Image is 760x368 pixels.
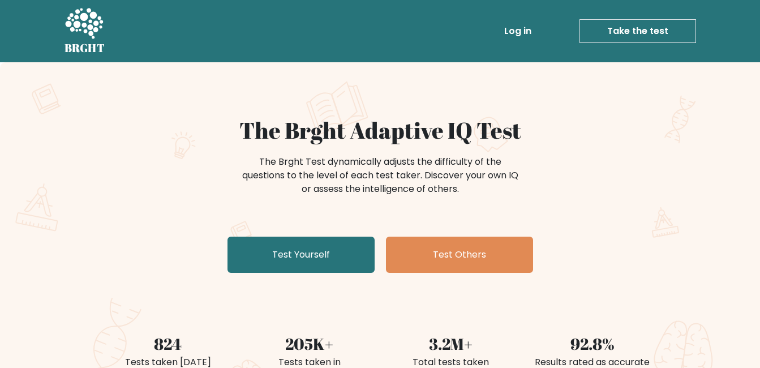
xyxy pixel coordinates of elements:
[246,332,373,356] div: 205K+
[65,41,105,55] h5: BRGHT
[579,19,696,43] a: Take the test
[227,237,375,273] a: Test Yourself
[529,332,656,356] div: 92.8%
[387,332,515,356] div: 3.2M+
[500,20,536,42] a: Log in
[104,332,232,356] div: 824
[65,5,105,58] a: BRGHT
[386,237,533,273] a: Test Others
[104,117,656,144] h1: The Brght Adaptive IQ Test
[239,155,522,196] div: The Brght Test dynamically adjusts the difficulty of the questions to the level of each test take...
